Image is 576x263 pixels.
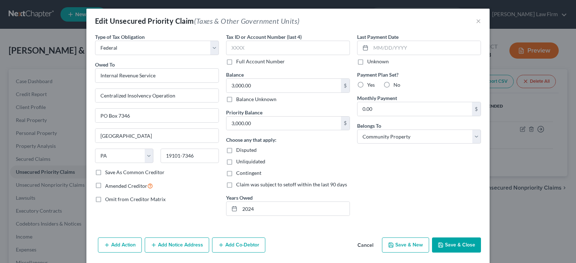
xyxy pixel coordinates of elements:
div: Edit Unsecured Priority Claim [95,16,300,26]
label: Monthly Payment [357,94,397,102]
span: Disputed [236,147,257,153]
label: Years Owed [226,194,253,201]
span: Amended Creditor [105,183,147,189]
input: MM/DD/YYYY [371,41,481,55]
label: Tax ID or Account Number (last 4) [226,33,302,41]
div: $ [341,117,350,130]
input: Enter address... [95,89,219,103]
input: Apt, Suite, etc... [95,109,219,122]
span: Claim was subject to setoff within the last 90 days [236,181,347,187]
span: Belongs To [357,123,381,129]
input: XXXX [226,41,350,55]
input: Enter city... [95,129,219,142]
span: Omit from Creditor Matrix [105,196,166,202]
button: × [476,17,481,25]
button: Add Co-Debtor [212,237,265,253]
button: Add Notice Address [145,237,209,253]
input: 0.00 [226,79,341,92]
span: (Taxes & Other Government Units) [194,17,300,25]
input: 0.00 [357,102,472,116]
button: Add Action [98,237,142,253]
label: Last Payment Date [357,33,399,41]
label: Balance [226,71,244,78]
label: Priority Balance [226,109,262,116]
span: Unliquidated [236,158,265,164]
label: Choose any that apply: [226,136,276,144]
label: Payment Plan Set? [357,71,481,78]
label: Full Account Number [236,58,285,65]
button: Save & New [382,237,429,253]
button: Cancel [352,238,379,253]
button: Save & Close [432,237,481,253]
input: Enter zip... [161,149,219,163]
span: No [393,82,400,88]
input: Search creditor by name... [95,68,219,83]
span: Yes [367,82,375,88]
label: Unknown [367,58,389,65]
label: Balance Unknown [236,96,276,103]
label: Save As Common Creditor [105,169,165,176]
span: Contingent [236,170,261,176]
div: $ [472,102,481,116]
span: Owed To [95,62,115,68]
input: 0.00 [226,117,341,130]
span: Type of Tax Obligation [95,34,145,40]
div: $ [341,79,350,92]
input: -- [240,202,350,216]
